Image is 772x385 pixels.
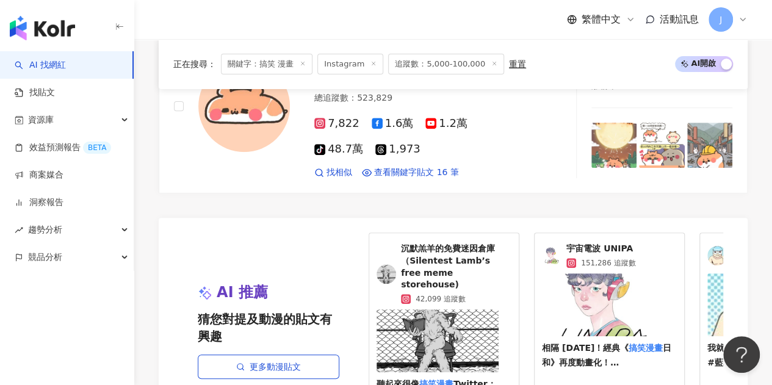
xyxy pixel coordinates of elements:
[707,246,727,265] img: KOL Avatar
[362,167,459,179] a: 查看關鍵字貼文 16 筆
[687,123,732,168] img: post-image
[314,143,363,156] span: 48.7萬
[375,143,420,156] span: 1,973
[15,169,63,181] a: 商案媒合
[542,243,677,268] a: KOL Avatar宇宙電波 UNIPA151,286 追蹤數
[15,196,63,209] a: 洞察報告
[314,167,352,179] a: 找相似
[314,117,359,130] span: 7,822
[15,87,55,99] a: 找貼文
[377,243,511,304] a: KOL Avatar沉默羔羊的免費迷因倉庫（Silentest Lamb’s free meme storehouse)42,099 追蹤數
[15,142,111,154] a: 效益預測報告BETA
[198,311,339,345] span: 猜您對提及動漫的貼文有興趣
[660,13,699,25] span: 活動訊息
[374,167,459,179] span: 查看關鍵字貼文 16 筆
[720,13,722,26] span: J
[581,257,635,268] span: 151,286 追蹤數
[28,216,62,243] span: 趨勢分析
[221,54,312,74] span: 關鍵字：搞笑 漫畫
[314,92,522,104] div: 總追蹤數 ： 523,829
[425,117,467,130] span: 1.2萬
[591,123,637,168] img: post-image
[582,13,621,26] span: 繁體中文
[317,54,383,74] span: Instagram
[372,117,414,130] span: 1.6萬
[377,264,396,284] img: KOL Avatar
[173,59,216,69] span: 正在搜尋 ：
[28,243,62,271] span: 競品分析
[509,59,526,69] div: 重置
[416,293,466,304] span: 42,099 追蹤數
[542,343,629,353] span: 相隔 [DATE]！經典《
[723,336,760,373] iframe: Help Scout Beacon - Open
[15,226,23,234] span: rise
[629,343,663,353] mark: 搞笑漫畫
[326,167,352,179] span: 找相似
[15,59,66,71] a: searchAI 找網紅
[217,282,268,303] span: AI 推薦
[401,243,511,290] span: 沉默羔羊的免費迷因倉庫（Silentest Lamb’s free meme storehouse)
[639,123,684,168] img: post-image
[10,16,75,40] img: logo
[591,81,617,90] span: 漲粉率
[542,246,561,265] img: KOL Avatar
[198,60,290,152] img: KOL Avatar
[28,106,54,134] span: 資源庫
[566,243,635,255] span: 宇宙電波 UNIPA
[159,18,748,193] a: KOL Avatar鼠餅胖可可pungcocoig網紅類型：電影·實況·成人·藝術與娛樂·日常話題·教育與學習·美食·命理占卜·遊戲總追蹤數：523,8297,8221.6萬1.2萬48.7萬1...
[388,54,504,74] span: 追蹤數：5,000-100,000
[198,354,339,379] a: 更多動漫貼文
